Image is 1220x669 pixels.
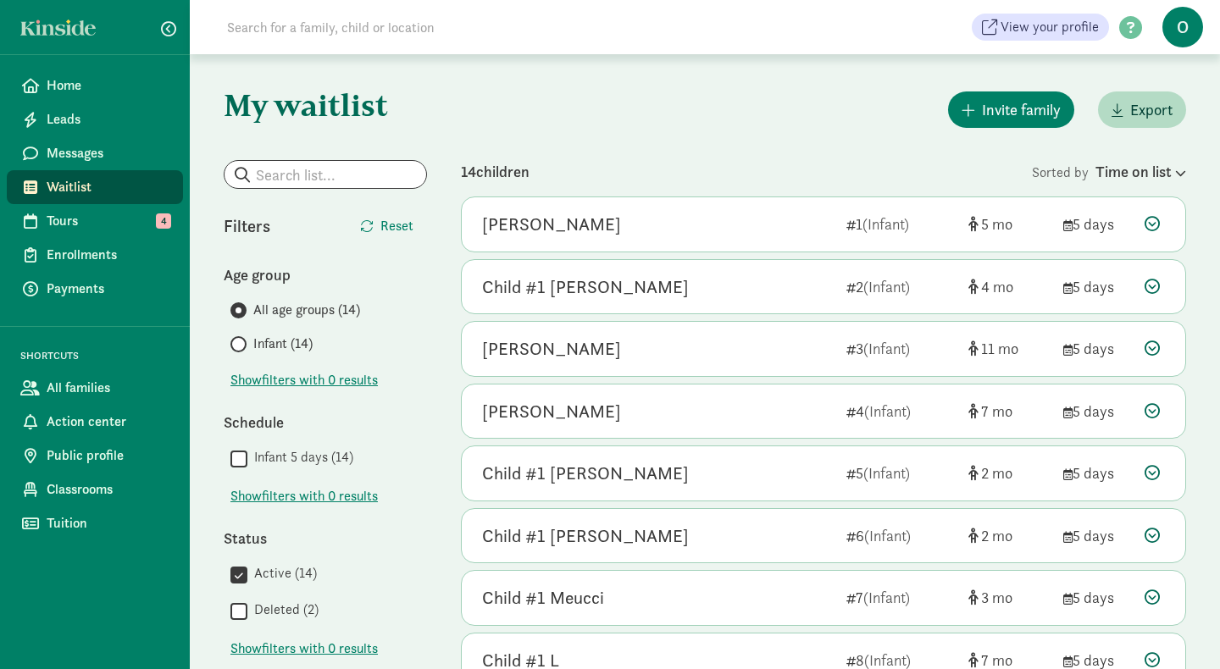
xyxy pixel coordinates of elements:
[981,214,1012,234] span: 5
[7,238,183,272] a: Enrollments
[1095,160,1186,183] div: Time on list
[968,213,1050,235] div: [object Object]
[1063,524,1131,547] div: 5 days
[224,213,325,239] div: Filters
[47,378,169,398] span: All families
[981,463,1012,483] span: 2
[981,339,1018,358] span: 11
[482,274,689,301] div: Child #1 Edmonds
[253,300,360,320] span: All age groups (14)
[1063,586,1131,609] div: 5 days
[217,10,692,44] input: Search for a family, child or location
[7,439,183,473] a: Public profile
[968,337,1050,360] div: [object Object]
[230,486,378,506] button: Showfilters with 0 results
[47,143,169,163] span: Messages
[47,109,169,130] span: Leads
[347,209,427,243] button: Reset
[482,211,621,238] div: Marion Templeton
[7,170,183,204] a: Waitlist
[47,445,169,466] span: Public profile
[482,522,689,550] div: Child #1 Williams
[47,75,169,96] span: Home
[862,214,909,234] span: (Infant)
[47,245,169,265] span: Enrollments
[47,513,169,534] span: Tuition
[1098,91,1186,128] button: Export
[863,463,910,483] span: (Infant)
[47,279,169,299] span: Payments
[7,405,183,439] a: Action center
[247,563,317,583] label: Active (14)
[981,588,1012,607] span: 3
[230,370,378,390] span: Show filters with 0 results
[461,160,1032,183] div: 14 children
[230,639,378,659] button: Showfilters with 0 results
[7,136,183,170] a: Messages
[47,479,169,500] span: Classrooms
[224,411,427,434] div: Schedule
[47,211,169,231] span: Tours
[846,586,955,609] div: 7
[482,398,621,425] div: Gemma Manfreda
[482,335,621,362] div: Karo Wittig
[230,486,378,506] span: Show filters with 0 results
[230,370,378,390] button: Showfilters with 0 results
[1063,213,1131,235] div: 5 days
[846,275,955,298] div: 2
[380,216,413,236] span: Reset
[1032,160,1186,183] div: Sorted by
[863,339,910,358] span: (Infant)
[968,586,1050,609] div: [object Object]
[7,69,183,102] a: Home
[968,462,1050,484] div: [object Object]
[47,412,169,432] span: Action center
[981,401,1012,421] span: 7
[7,102,183,136] a: Leads
[7,272,183,306] a: Payments
[1063,337,1131,360] div: 5 days
[1001,17,1099,37] span: View your profile
[948,91,1074,128] button: Invite family
[1135,588,1220,669] iframe: Chat Widget
[1063,400,1131,423] div: 5 days
[982,98,1061,121] span: Invite family
[1130,98,1173,121] span: Export
[47,177,169,197] span: Waitlist
[482,584,604,611] div: Child #1 Meucci
[864,526,911,545] span: (Infant)
[224,527,427,550] div: Status
[225,161,426,188] input: Search list...
[224,263,427,286] div: Age group
[972,14,1109,41] a: View your profile
[253,334,313,354] span: Infant (14)
[846,337,955,360] div: 3
[968,524,1050,547] div: [object Object]
[230,639,378,659] span: Show filters with 0 results
[846,524,955,547] div: 6
[247,600,319,620] label: Deleted (2)
[1063,462,1131,484] div: 5 days
[1162,7,1203,47] span: O
[7,371,183,405] a: All families
[863,277,910,296] span: (Infant)
[981,277,1013,296] span: 4
[7,473,183,506] a: Classrooms
[846,400,955,423] div: 4
[156,213,171,229] span: 4
[224,88,427,122] h1: My waitlist
[482,460,689,487] div: Child #1 Scott
[7,204,183,238] a: Tours 4
[247,447,353,467] label: Infant 5 days (14)
[7,506,183,540] a: Tuition
[846,462,955,484] div: 5
[1063,275,1131,298] div: 5 days
[863,588,910,607] span: (Infant)
[968,400,1050,423] div: [object Object]
[968,275,1050,298] div: [object Object]
[864,401,911,421] span: (Infant)
[981,526,1012,545] span: 2
[846,213,955,235] div: 1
